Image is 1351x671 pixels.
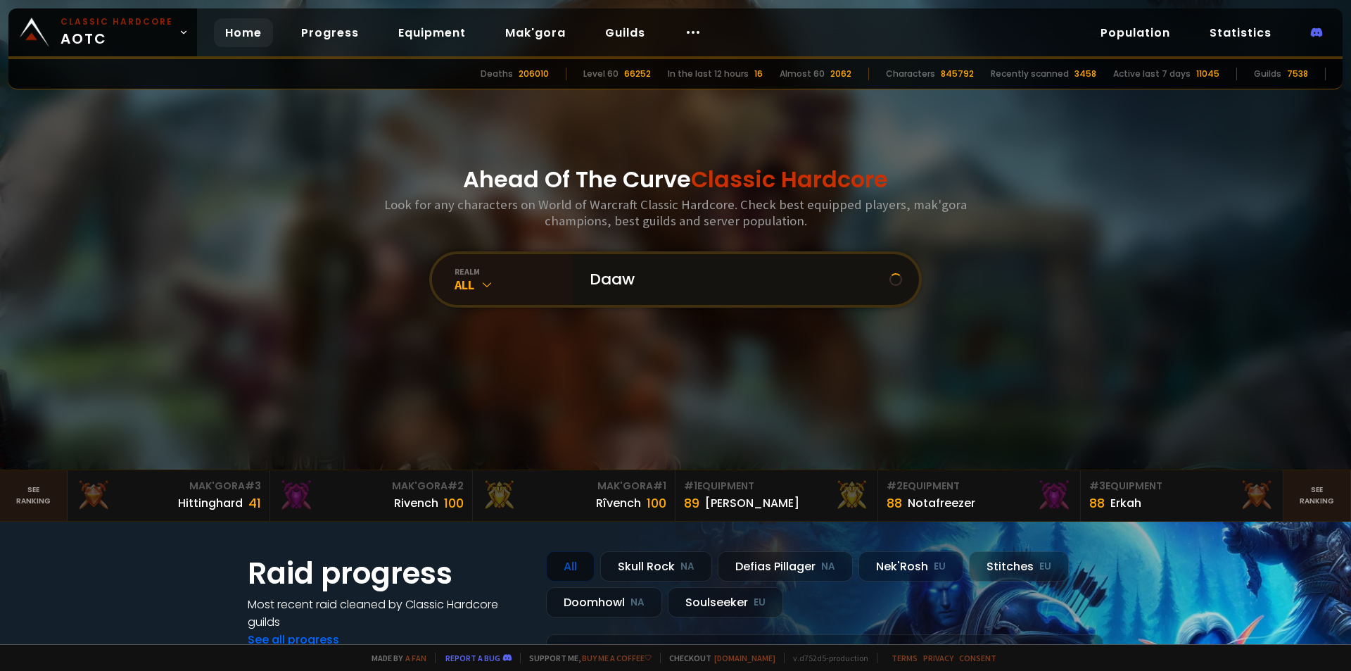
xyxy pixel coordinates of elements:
[363,653,426,663] span: Made by
[1074,68,1096,80] div: 3458
[1039,560,1051,574] small: EU
[481,479,666,494] div: Mak'Gora
[248,494,261,513] div: 41
[379,196,972,229] h3: Look for any characters on World of Warcraft Classic Hardcore. Check best equipped players, mak'g...
[583,68,619,80] div: Level 60
[886,68,935,80] div: Characters
[668,68,749,80] div: In the last 12 hours
[68,470,270,521] a: Mak'Gora#3Hittinghard41
[270,470,473,521] a: Mak'Gora#2Rivench100
[653,479,666,493] span: # 1
[991,68,1069,80] div: Recently scanned
[594,18,657,47] a: Guilds
[780,68,825,80] div: Almost 60
[1283,470,1351,521] a: Seeranking
[494,18,577,47] a: Mak'gora
[858,551,963,582] div: Nek'Rosh
[290,18,370,47] a: Progress
[754,596,766,610] small: EU
[1089,494,1105,513] div: 88
[178,494,243,512] div: Hittinghard
[691,163,888,195] span: Classic Hardcore
[61,15,173,49] span: AOTC
[463,163,888,196] h1: Ahead Of The Curve
[248,596,529,631] h4: Most recent raid cleaned by Classic Hardcore guilds
[519,68,549,80] div: 206010
[887,494,902,513] div: 88
[1254,68,1281,80] div: Guilds
[624,68,651,80] div: 66252
[1198,18,1283,47] a: Statistics
[448,479,464,493] span: # 2
[600,551,712,582] div: Skull Rock
[754,68,763,80] div: 16
[8,8,197,56] a: Classic HardcoreAOTC
[660,653,775,663] span: Checkout
[630,596,645,610] small: NA
[784,653,868,663] span: v. d752d5 - production
[61,15,173,28] small: Classic Hardcore
[445,653,500,663] a: Report a bug
[596,494,641,512] div: Rîvench
[878,470,1081,521] a: #2Equipment88Notafreezer
[214,18,273,47] a: Home
[684,479,869,494] div: Equipment
[1110,494,1141,512] div: Erkah
[959,653,996,663] a: Consent
[892,653,918,663] a: Terms
[887,479,1072,494] div: Equipment
[684,494,699,513] div: 89
[279,479,464,494] div: Mak'Gora
[830,68,851,80] div: 2062
[887,479,903,493] span: # 2
[821,560,835,574] small: NA
[1089,18,1181,47] a: Population
[387,18,477,47] a: Equipment
[684,479,697,493] span: # 1
[718,551,853,582] div: Defias Pillager
[908,494,975,512] div: Notafreezer
[581,254,889,305] input: Search a character...
[76,479,261,494] div: Mak'Gora
[647,494,666,513] div: 100
[1113,68,1191,80] div: Active last 7 days
[473,470,675,521] a: Mak'Gora#1Rîvench100
[680,560,694,574] small: NA
[394,494,438,512] div: Rivench
[520,653,652,663] span: Support me,
[941,68,974,80] div: 845792
[1089,479,1274,494] div: Equipment
[455,266,573,277] div: realm
[969,551,1069,582] div: Stitches
[1196,68,1219,80] div: 11045
[245,479,261,493] span: # 3
[248,551,529,596] h1: Raid progress
[668,587,783,617] div: Soulseeker
[675,470,878,521] a: #1Equipment89[PERSON_NAME]
[923,653,953,663] a: Privacy
[405,653,426,663] a: a fan
[248,632,339,648] a: See all progress
[1089,479,1105,493] span: # 3
[481,68,513,80] div: Deaths
[1081,470,1283,521] a: #3Equipment88Erkah
[1287,68,1308,80] div: 7538
[714,653,775,663] a: [DOMAIN_NAME]
[705,494,799,512] div: [PERSON_NAME]
[546,587,662,617] div: Doomhowl
[546,551,595,582] div: All
[934,560,946,574] small: EU
[444,494,464,513] div: 100
[455,277,573,293] div: All
[582,653,652,663] a: Buy me a coffee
